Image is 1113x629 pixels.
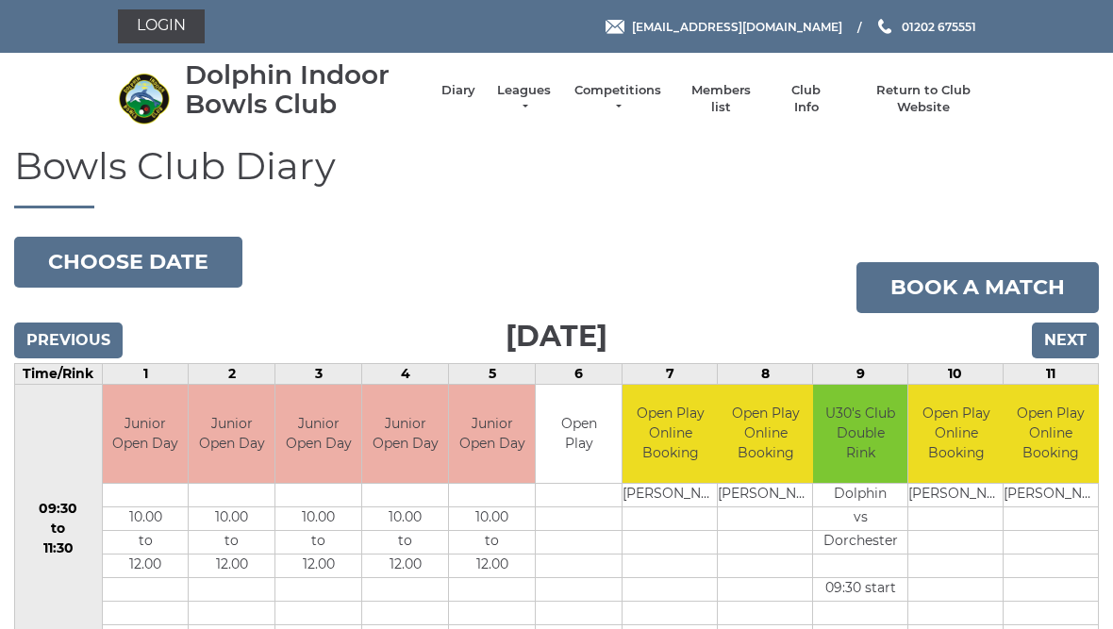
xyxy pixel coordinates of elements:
[102,363,189,384] td: 1
[856,262,1099,313] a: Book a match
[718,363,813,384] td: 8
[449,555,535,578] td: 12.00
[189,555,274,578] td: 12.00
[1004,385,1099,484] td: Open Play Online Booking
[779,82,834,116] a: Club Info
[441,82,475,99] a: Diary
[536,385,622,484] td: Open Play
[813,385,907,484] td: U30's Club Double Rink
[1004,484,1099,507] td: [PERSON_NAME]
[14,145,1099,208] h1: Bowls Club Diary
[718,385,813,484] td: Open Play Online Booking
[362,507,448,531] td: 10.00
[623,385,718,484] td: Open Play Online Booking
[362,555,448,578] td: 12.00
[623,484,718,507] td: [PERSON_NAME]
[275,555,361,578] td: 12.00
[185,60,423,119] div: Dolphin Indoor Bowls Club
[362,363,449,384] td: 4
[14,237,242,288] button: Choose date
[449,363,536,384] td: 5
[362,531,448,555] td: to
[118,73,170,124] img: Dolphin Indoor Bowls Club
[606,18,842,36] a: Email [EMAIL_ADDRESS][DOMAIN_NAME]
[1032,323,1099,358] input: Next
[189,385,274,484] td: Junior Open Day
[908,484,1004,507] td: [PERSON_NAME]
[189,507,274,531] td: 10.00
[536,363,623,384] td: 6
[275,385,361,484] td: Junior Open Day
[1003,363,1098,384] td: 11
[449,385,535,484] td: Junior Open Day
[15,363,103,384] td: Time/Rink
[103,555,189,578] td: 12.00
[875,18,976,36] a: Phone us 01202 675551
[362,385,448,484] td: Junior Open Day
[103,507,189,531] td: 10.00
[189,531,274,555] td: to
[813,531,907,555] td: Dorchester
[606,20,624,34] img: Email
[718,484,813,507] td: [PERSON_NAME]
[813,363,908,384] td: 9
[118,9,205,43] a: Login
[908,363,1004,384] td: 10
[813,578,907,602] td: 09:30 start
[275,531,361,555] td: to
[813,484,907,507] td: Dolphin
[813,507,907,531] td: vs
[103,385,189,484] td: Junior Open Day
[573,82,663,116] a: Competitions
[189,363,275,384] td: 2
[494,82,554,116] a: Leagues
[103,531,189,555] td: to
[449,531,535,555] td: to
[902,19,976,33] span: 01202 675551
[14,323,123,358] input: Previous
[908,385,1004,484] td: Open Play Online Booking
[632,19,842,33] span: [EMAIL_ADDRESS][DOMAIN_NAME]
[623,363,718,384] td: 7
[449,507,535,531] td: 10.00
[275,507,361,531] td: 10.00
[681,82,759,116] a: Members list
[878,19,891,34] img: Phone us
[275,363,362,384] td: 3
[853,82,995,116] a: Return to Club Website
